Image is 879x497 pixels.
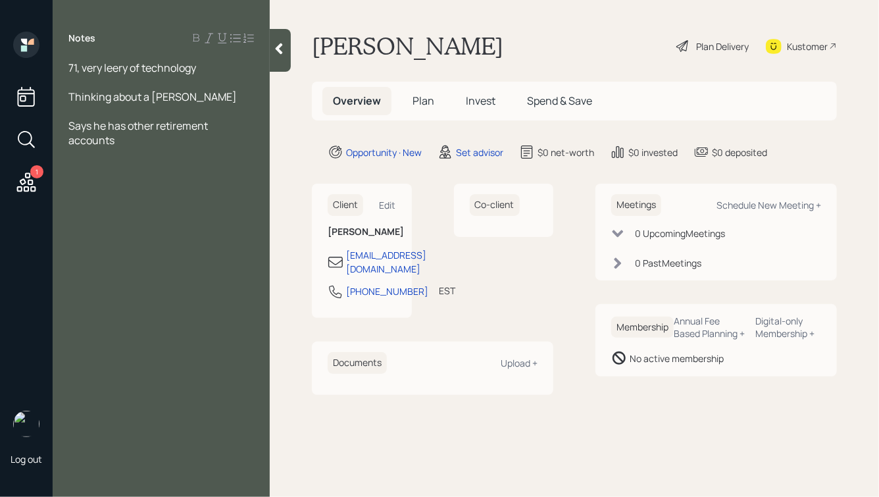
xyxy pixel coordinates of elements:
[635,226,725,240] div: 0 Upcoming Meeting s
[756,315,821,340] div: Digital-only Membership +
[380,199,396,211] div: Edit
[611,317,674,338] h6: Membership
[527,93,592,108] span: Spend & Save
[787,39,828,53] div: Kustomer
[68,61,196,75] span: 71, very leery of technology
[68,118,210,147] span: Says he has other retirement accounts
[68,32,95,45] label: Notes
[68,90,237,104] span: Thinking about a [PERSON_NAME]
[712,145,767,159] div: $0 deposited
[328,194,363,216] h6: Client
[333,93,381,108] span: Overview
[328,226,396,238] h6: [PERSON_NAME]
[346,145,422,159] div: Opportunity · New
[716,199,821,211] div: Schedule New Meeting +
[439,284,455,298] div: EST
[696,39,749,53] div: Plan Delivery
[628,145,678,159] div: $0 invested
[13,411,39,437] img: hunter_neumayer.jpg
[466,93,495,108] span: Invest
[346,248,426,276] div: [EMAIL_ADDRESS][DOMAIN_NAME]
[11,453,42,465] div: Log out
[312,32,503,61] h1: [PERSON_NAME]
[346,284,428,298] div: [PHONE_NUMBER]
[501,357,538,369] div: Upload +
[630,352,724,365] div: No active membership
[456,145,503,159] div: Set advisor
[635,256,701,270] div: 0 Past Meeting s
[611,194,661,216] h6: Meetings
[674,315,745,340] div: Annual Fee Based Planning +
[538,145,594,159] div: $0 net-worth
[413,93,434,108] span: Plan
[470,194,520,216] h6: Co-client
[328,352,387,374] h6: Documents
[30,165,43,178] div: 1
